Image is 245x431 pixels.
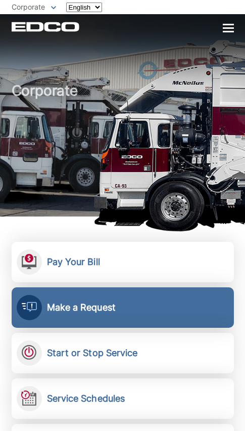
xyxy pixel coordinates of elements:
[66,3,102,12] select: Select a language
[12,378,234,419] a: Service Schedules
[47,348,138,359] h2: Start or Stop Service
[47,393,125,404] h2: Service Schedules
[12,242,234,282] a: Pay Your Bill
[47,302,116,313] h2: Make a Request
[12,287,234,328] a: Make a Request
[12,3,45,11] span: Corporate
[12,22,79,32] a: EDCD logo. Return to the homepage.
[47,256,100,268] h2: Pay Your Bill
[12,83,234,219] h1: Corporate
